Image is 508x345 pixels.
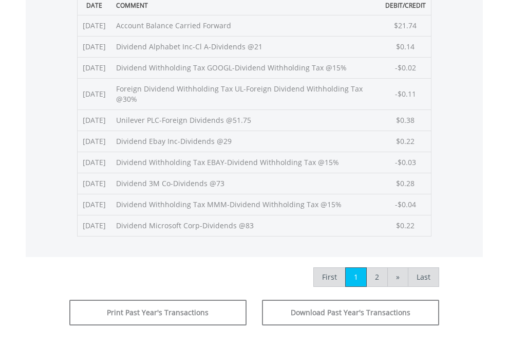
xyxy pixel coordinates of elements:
[77,194,111,215] td: [DATE]
[111,15,380,36] td: Account Balance Carried Forward
[77,173,111,194] td: [DATE]
[395,89,416,99] span: -$0.11
[396,178,415,188] span: $0.28
[77,15,111,36] td: [DATE]
[366,267,388,287] a: 2
[111,173,380,194] td: Dividend 3M Co-Dividends @73
[77,78,111,110] td: [DATE]
[111,215,380,236] td: Dividend Microsoft Corp-Dividends @83
[111,57,380,78] td: Dividend Withholding Tax GOOGL-Dividend Withholding Tax @15%
[262,300,439,325] button: Download Past Year's Transactions
[395,63,416,72] span: -$0.02
[396,115,415,125] span: $0.38
[396,136,415,146] span: $0.22
[111,194,380,215] td: Dividend Withholding Tax MMM-Dividend Withholding Tax @15%
[387,267,408,287] a: »
[111,78,380,110] td: Foreign Dividend Withholding Tax UL-Foreign Dividend Withholding Tax @30%
[395,157,416,167] span: -$0.03
[111,110,380,131] td: Unilever PLC-Foreign Dividends @51.75
[111,131,380,152] td: Dividend Ebay Inc-Dividends @29
[111,36,380,57] td: Dividend Alphabet Inc-Cl A-Dividends @21
[77,152,111,173] td: [DATE]
[77,110,111,131] td: [DATE]
[396,221,415,230] span: $0.22
[408,267,439,287] a: Last
[77,131,111,152] td: [DATE]
[395,199,416,209] span: -$0.04
[345,267,367,287] a: 1
[69,300,247,325] button: Print Past Year's Transactions
[77,36,111,57] td: [DATE]
[313,267,346,287] a: First
[394,21,417,30] span: $21.74
[396,42,415,51] span: $0.14
[111,152,380,173] td: Dividend Withholding Tax EBAY-Dividend Withholding Tax @15%
[77,57,111,78] td: [DATE]
[77,215,111,236] td: [DATE]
